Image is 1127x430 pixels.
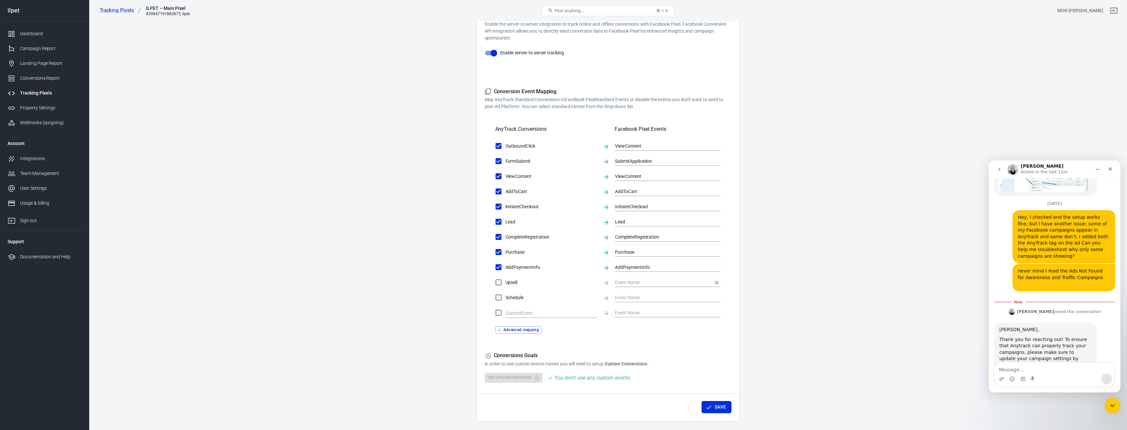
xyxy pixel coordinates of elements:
[2,135,87,151] li: Account
[615,293,711,301] input: Event Name
[10,216,15,221] button: Upload attachment
[495,326,542,334] button: Advanced mapping
[542,5,674,16] button: Find anything...⌘ + K
[21,216,26,221] button: Emoji picker
[2,8,87,14] div: ilpet
[20,60,81,67] div: Landing Page Report
[20,90,81,97] div: Tracking Pixels
[2,115,87,130] a: Webhooks (outgoing)
[31,216,37,221] button: Gif picker
[2,56,87,71] a: Landing Page Report
[712,278,721,287] button: Clear
[2,41,87,56] a: Campaign Report
[554,8,584,13] span: Find anything...
[1057,7,1103,14] div: Account id: MBZuPSxE
[989,160,1120,392] iframe: Intercom live chat
[20,170,81,177] div: Team Management
[6,202,126,213] textarea: Message…
[505,264,597,271] span: AddPaymentInfo
[20,185,81,192] div: User Settings
[11,166,103,173] div: [PERSON_NAME],
[146,12,190,16] div: 839847191883875, ilpet
[20,75,81,82] div: Conversions Report
[615,278,711,286] input: Event Name
[20,217,81,224] div: Sign out
[2,166,87,181] a: Team Management
[615,126,721,132] h5: Facebook Pixel Events
[485,88,731,95] h5: Conversion Event Mapping
[5,162,126,298] div: Laurent says…
[615,187,711,195] input: Event Name
[500,49,564,56] span: Enable server-to-server tracking
[505,143,597,150] span: OutboundClick
[2,100,87,115] a: Property Settings
[615,248,711,256] input: Event Name
[505,249,597,256] span: Purchase
[2,211,87,228] a: Sign out
[2,181,87,196] a: User Settings
[20,30,81,37] div: Dashboard
[485,96,731,110] p: Map AnyTrack Standard Conversions to Facebook Pixel Standard Events or disable the events you don...
[11,176,103,241] div: Thank you for reaching out! To ensure that Anytrack can properly track your campaigns, please mak...
[2,26,87,41] a: Dashboard
[100,7,141,14] a: Tracking Pixels
[42,216,47,221] button: Start recording
[146,5,190,12] div: ILPET – Main Pixel
[2,151,87,166] a: Integrations
[615,142,711,150] input: Event Name
[1106,3,1122,18] a: Sign out
[615,233,711,241] input: Event Name
[615,308,711,317] input: Event Name
[485,21,731,42] p: Enable the server-to-server integration to track online and offline conversions with Facebook Pix...
[20,200,81,207] div: Usage & billing
[20,253,81,260] div: Documentation and Help
[615,217,711,226] input: Event Name
[112,213,123,224] button: Send a message…
[2,196,87,211] a: Usage & billing
[2,71,87,86] a: Conversions Report
[505,203,597,210] span: InitiateCheckout
[615,202,711,211] input: Event Name
[702,401,731,413] button: Save
[1105,398,1120,414] iframe: Intercom live chat
[20,104,81,111] div: Property Settings
[485,360,731,367] p: In order to use custom events names you will need to setup :
[485,352,731,359] h5: Conversions Goals
[656,8,668,13] div: ⌘ + K
[604,361,647,366] strong: Custom Conversions
[505,309,587,317] input: Clear
[505,234,597,241] span: CompleteRegistration
[554,374,630,382] div: You don't use any custom events
[505,218,597,225] span: Lead
[2,86,87,100] a: Tracking Pixels
[495,126,547,132] h5: AnyTrack Conversions
[20,119,81,126] div: Webhooks (outgoing)
[2,234,87,249] li: Support
[20,155,81,162] div: Integrations
[505,188,597,195] span: AddToCart
[615,157,711,165] input: Event Name
[615,172,711,180] input: Event Name
[505,173,597,180] span: ViewContent
[20,45,81,52] div: Campaign Report
[505,294,597,301] span: Schedule
[5,162,108,283] div: [PERSON_NAME],Thank you for reaching out! To ensure that Anytrack can properly track your campaig...
[505,158,597,165] span: FormSubmit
